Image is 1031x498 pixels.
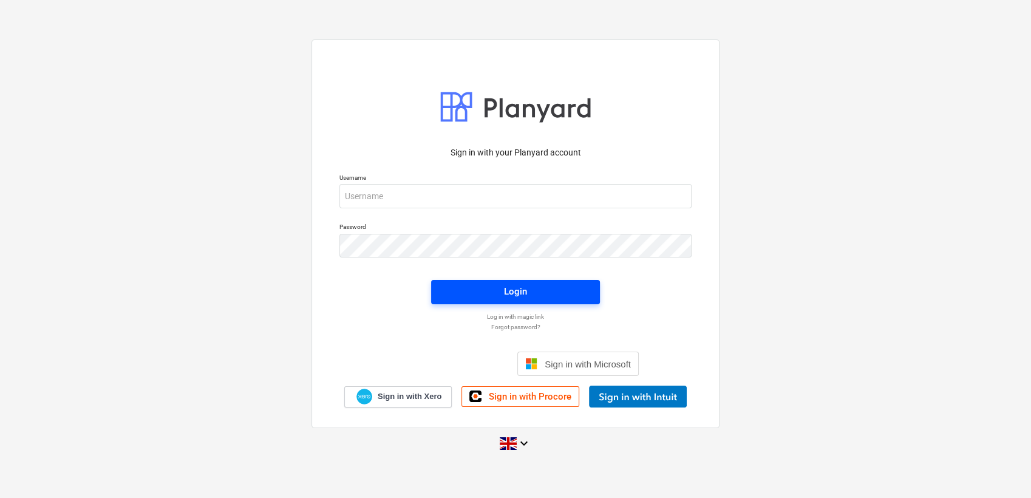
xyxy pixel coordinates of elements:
p: Sign in with your Planyard account [339,146,692,159]
span: Sign in with Xero [378,391,441,402]
div: Login [504,284,527,299]
a: Log in with magic link [333,313,698,321]
a: Forgot password? [333,323,698,331]
i: keyboard_arrow_down [517,436,531,451]
iframe: Knappen Logga in med Google [386,350,514,377]
img: Microsoft logo [525,358,537,370]
p: Password [339,223,692,233]
input: Username [339,184,692,208]
span: Sign in with Procore [489,391,571,402]
a: Sign in with Xero [344,386,452,408]
a: Sign in with Procore [461,386,579,407]
img: Xero logo [356,389,372,405]
span: Sign in with Microsoft [545,359,631,369]
p: Username [339,174,692,184]
button: Login [431,280,600,304]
